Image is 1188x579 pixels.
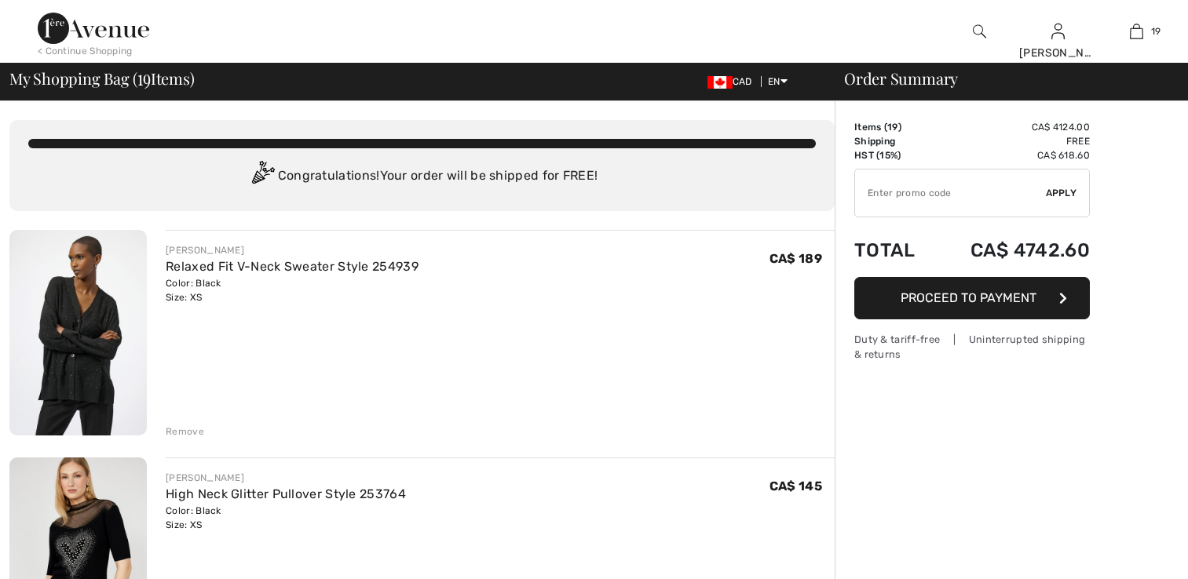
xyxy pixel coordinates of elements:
div: Duty & tariff-free | Uninterrupted shipping & returns [854,332,1090,362]
td: Shipping [854,134,934,148]
span: Apply [1046,186,1077,200]
span: CA$ 145 [769,479,822,493]
td: CA$ 618.60 [934,148,1090,162]
div: Color: Black Size: XS [166,276,419,304]
a: Sign In [1051,24,1065,38]
a: 19 [1098,22,1175,41]
div: Remove [166,424,204,439]
span: 19 [887,122,898,133]
img: 1ère Avenue [38,13,149,44]
img: search the website [973,22,986,41]
div: < Continue Shopping [38,44,133,58]
a: High Neck Glitter Pullover Style 253764 [166,486,406,501]
div: [PERSON_NAME] [166,471,406,485]
span: CA$ 189 [769,251,822,266]
span: Proceed to Payment [901,290,1036,305]
img: Relaxed Fit V-Neck Sweater Style 254939 [9,230,147,435]
img: My Info [1051,22,1065,41]
img: Congratulation2.svg [247,161,278,192]
img: Canadian Dollar [707,76,733,89]
div: Order Summary [825,71,1179,86]
td: Free [934,134,1090,148]
div: Congratulations! Your order will be shipped for FREE! [28,161,816,192]
input: Promo code [855,169,1046,217]
span: 19 [1151,24,1161,38]
div: [PERSON_NAME] [166,243,419,257]
img: My Bag [1130,22,1143,41]
span: EN [768,76,788,87]
span: CAD [707,76,758,87]
button: Proceed to Payment [854,277,1090,319]
div: Color: Black Size: XS [166,504,406,532]
a: Relaxed Fit V-Neck Sweater Style 254939 [166,259,419,274]
td: Total [854,224,934,277]
td: CA$ 4124.00 [934,120,1090,134]
span: My Shopping Bag ( Items) [9,71,195,86]
td: Items ( ) [854,120,934,134]
div: [PERSON_NAME] [1019,45,1096,61]
td: HST (15%) [854,148,934,162]
span: 19 [137,67,151,87]
td: CA$ 4742.60 [934,224,1090,277]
